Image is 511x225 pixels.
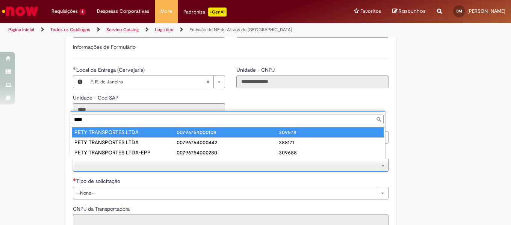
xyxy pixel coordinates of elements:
[177,149,279,156] div: 00796754000280
[177,139,279,146] div: 00796754000442
[279,149,381,156] div: 309688
[279,139,381,146] div: 388171
[74,128,177,136] div: PETY TRANSPORTES LTDA
[74,139,177,146] div: PETY TRANSPORTES LTDA
[279,128,381,136] div: 309578
[74,149,177,156] div: PETY TRANSPORTES LTDA-EPP
[177,128,279,136] div: 00796754000108
[70,126,385,159] ul: Transportadora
